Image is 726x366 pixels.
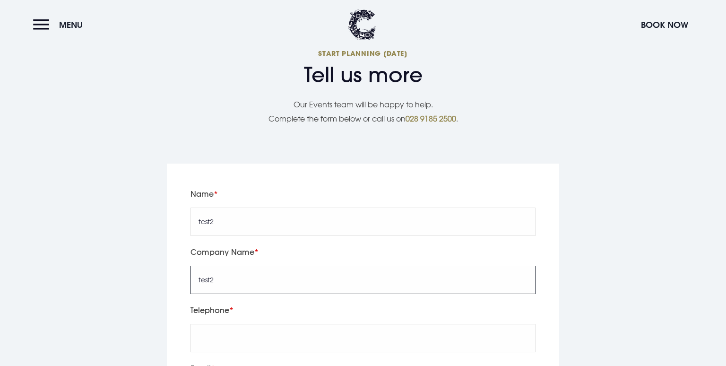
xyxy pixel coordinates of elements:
p: Start Planning [DATE] [146,49,580,58]
img: Clandeboye Lodge [348,9,376,40]
span: Menu [59,19,83,30]
p: Our Events team will be happy to help. Complete the form below or call us on . [146,97,580,126]
label: Telephone [190,304,536,317]
a: 028 9185 2500 [406,114,456,123]
label: Name [190,187,536,200]
h2: Tell us more [146,62,580,87]
button: Book Now [636,15,693,35]
label: Company Name [190,245,536,259]
button: Menu [33,15,87,35]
